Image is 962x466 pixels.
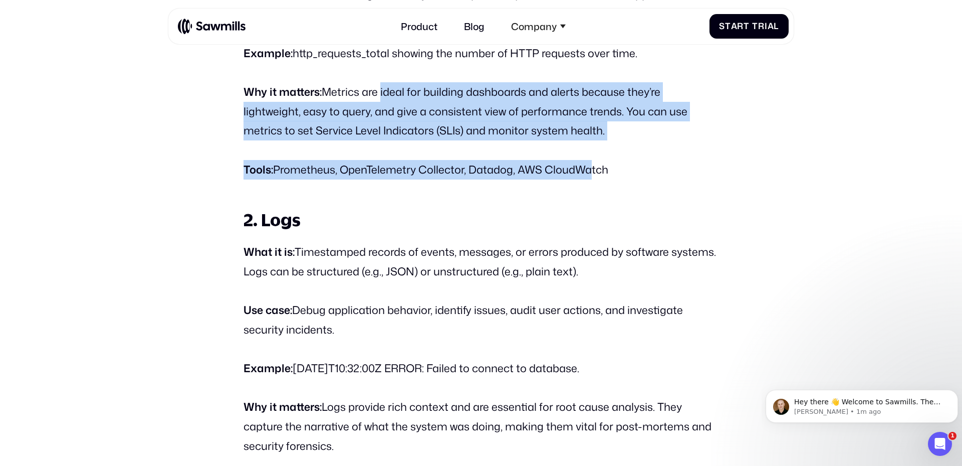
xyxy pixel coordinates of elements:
[244,82,718,141] p: Metrics are ideal for building dashboards and alerts because they’re lightweight, easy to query, ...
[774,21,779,31] span: l
[244,397,718,456] p: Logs provide rich context and are essential for root cause analysis. They capture the narrative o...
[244,242,718,281] p: Timestamped records of events, messages, or errors produced by software systems. Logs can be stru...
[244,162,273,177] strong: Tools:
[244,45,293,61] strong: Example:
[731,21,738,31] span: a
[244,160,718,180] p: Prometheus, OpenTelemetry Collector, Datadog, AWS CloudWatch
[768,21,774,31] span: a
[244,300,718,340] p: Debug application behavior, identify issues, audit user actions, and investigate security incidents.
[244,84,322,99] strong: Why it matters:
[504,13,573,39] div: Company
[762,369,962,439] iframe: Intercom notifications message
[737,21,744,31] span: r
[725,21,731,31] span: t
[244,359,718,378] p: [DATE]T10:32:00Z ERROR: Failed to connect to database.
[244,44,718,63] p: http_requests_total showing the number of HTTP requests over time.
[948,432,956,440] span: 1
[244,302,292,318] strong: Use case:
[457,13,492,39] a: Blog
[928,432,952,456] iframe: Intercom live chat
[244,244,295,259] strong: What it is:
[744,21,750,31] span: t
[244,399,322,414] strong: Why it matters:
[752,21,758,31] span: T
[709,14,789,39] a: StartTrial
[719,21,725,31] span: S
[244,209,301,230] strong: 2. Logs
[394,13,445,39] a: Product
[511,21,557,32] div: Company
[244,360,293,376] strong: Example:
[758,21,765,31] span: r
[765,21,768,31] span: i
